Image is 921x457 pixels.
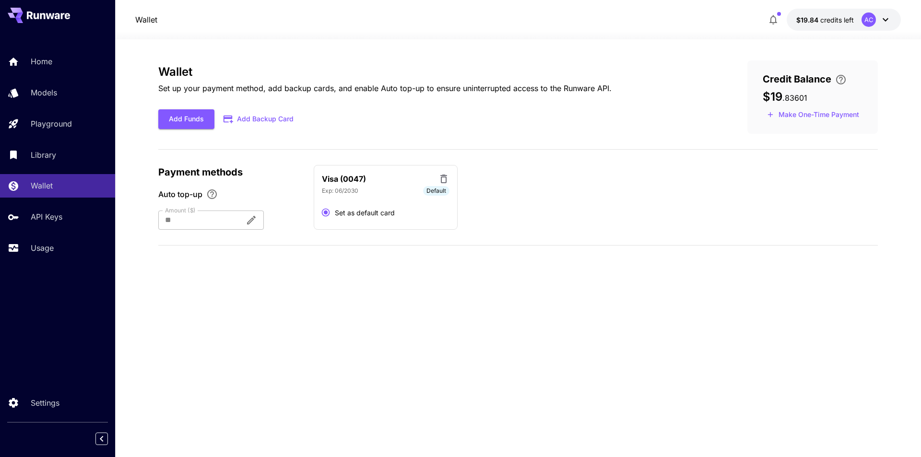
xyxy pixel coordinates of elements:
label: Amount ($) [165,206,196,214]
span: Credit Balance [763,72,831,86]
button: Add Backup Card [214,110,304,129]
span: . 83601 [782,93,807,103]
p: Payment methods [158,165,302,179]
button: Add Funds [158,109,214,129]
p: Home [31,56,52,67]
h3: Wallet [158,65,612,79]
nav: breadcrumb [135,14,157,25]
button: Make a one-time, non-recurring payment [763,107,863,122]
p: Playground [31,118,72,129]
p: Settings [31,397,59,409]
p: Exp: 06/2030 [322,187,358,195]
div: Collapse sidebar [103,430,115,447]
span: credits left [820,16,854,24]
p: Set up your payment method, add backup cards, and enable Auto top-up to ensure uninterrupted acce... [158,82,612,94]
button: Enable Auto top-up to ensure uninterrupted service. We'll automatically bill the chosen amount wh... [202,188,222,200]
span: Set as default card [335,208,395,218]
a: Wallet [135,14,157,25]
p: API Keys [31,211,62,223]
p: Visa (0047) [322,173,366,185]
p: Usage [31,242,54,254]
button: $19.83601AC [787,9,901,31]
button: Collapse sidebar [95,433,108,445]
div: $19.83601 [796,15,854,25]
p: Models [31,87,57,98]
button: Enter your card details and choose an Auto top-up amount to avoid service interruptions. We'll au... [831,74,850,85]
p: Wallet [31,180,53,191]
span: $19 [763,90,782,104]
p: Library [31,149,56,161]
span: $19.84 [796,16,820,24]
span: Auto top-up [158,188,202,200]
div: AC [862,12,876,27]
span: Default [423,187,449,195]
